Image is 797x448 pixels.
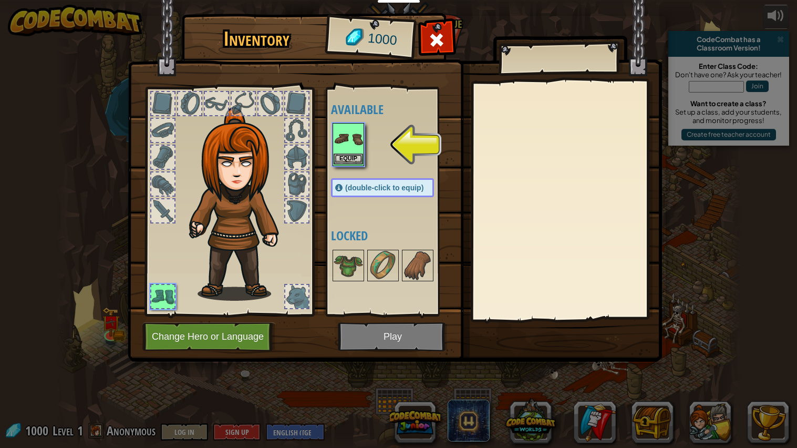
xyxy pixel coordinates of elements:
[331,103,455,116] h4: Available
[334,251,363,280] img: portrait.png
[367,29,398,50] span: 1000
[345,184,423,192] span: (double-click to equip)
[368,251,398,280] img: portrait.png
[142,322,276,351] button: Change Hero or Language
[403,251,432,280] img: portrait.png
[334,124,363,154] img: portrait.png
[334,154,363,165] button: Equip
[331,229,455,242] h4: Locked
[184,107,297,301] img: hair_f2.png
[189,28,323,50] h1: Inventory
